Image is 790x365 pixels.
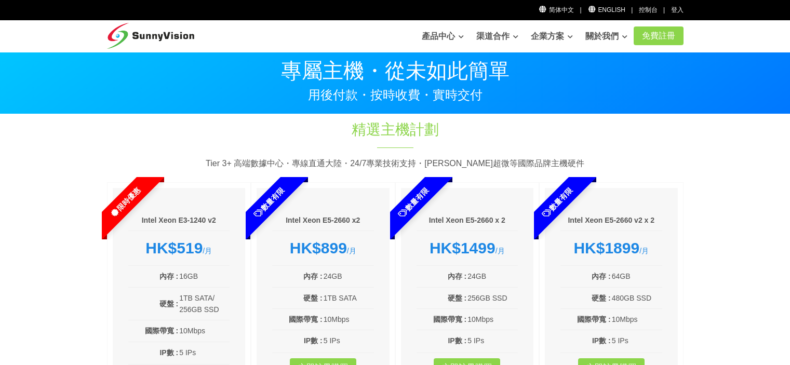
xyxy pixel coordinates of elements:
h1: 精選主機計劃 [222,119,568,140]
td: 1TB SATA/ 256GB SSD [179,292,230,316]
a: 简体中文 [539,6,574,13]
a: 關於我們 [585,26,627,47]
b: 內存 : [592,272,611,280]
a: 產品中心 [422,26,464,47]
b: IP數 : [592,336,611,345]
b: IP數 : [304,336,323,345]
td: 24GB [323,270,374,282]
td: 1TB SATA [323,292,374,304]
a: 渠道合作 [476,26,518,47]
span: 數量有限 [225,159,313,246]
b: 國際帶寬 : [577,315,611,323]
h6: Intel Xeon E3-1240 v2 [128,215,230,226]
strong: HK$1499 [430,239,496,256]
h6: Intel Xeon E5-2660 x2 [272,215,374,226]
td: 10Mbps [611,313,662,326]
div: /月 [560,239,662,258]
b: 內存 : [303,272,323,280]
a: 登入 [671,6,684,13]
td: 10Mbps [467,313,518,326]
td: 256GB SSD [467,292,518,304]
a: 控制台 [639,6,658,13]
li: | [631,5,633,15]
td: 5 IPs [611,334,662,347]
strong: HK$899 [290,239,347,256]
a: English [587,6,625,13]
div: /月 [272,239,374,258]
li: | [663,5,665,15]
b: 內存 : [448,272,467,280]
td: 10Mbps [323,313,374,326]
span: 數量有限 [369,159,457,246]
td: 64GB [611,270,662,282]
h6: Intel Xeon E5-2660 v2 x 2 [560,215,662,226]
strong: HK$519 [145,239,203,256]
b: 硬盤 : [592,294,611,302]
b: IP數 : [159,348,178,357]
li: | [580,5,581,15]
td: 16GB [179,270,230,282]
b: 硬盤 : [159,300,179,308]
td: 480GB SSD [611,292,662,304]
b: 國際帶寬 : [145,327,179,335]
b: 內存 : [159,272,179,280]
a: 企業方案 [531,26,573,47]
b: 硬盤 : [448,294,467,302]
b: 國際帶寬 : [433,315,467,323]
td: 5 IPs [467,334,518,347]
div: /月 [417,239,518,258]
h6: Intel Xeon E5-2660 x 2 [417,215,518,226]
div: /月 [128,239,230,258]
p: Tier 3+ 高端數據中心・專線直通大陸・24/7專業技術支持・[PERSON_NAME]超微等國際品牌主機硬件 [107,157,684,170]
a: 免費註冊 [634,26,684,45]
td: 5 IPs [323,334,374,347]
b: IP數 : [448,336,466,345]
td: 5 IPs [179,346,230,359]
strong: HK$1899 [573,239,639,256]
span: 數量有限 [514,159,601,246]
p: 專屬主機・從未如此簡單 [107,60,684,81]
td: 10Mbps [179,325,230,337]
b: 國際帶寬 : [289,315,323,323]
p: 用後付款・按時收費・實時交付 [107,89,684,101]
b: 硬盤 : [303,294,323,302]
td: 24GB [467,270,518,282]
span: 限時優惠 [81,159,168,246]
